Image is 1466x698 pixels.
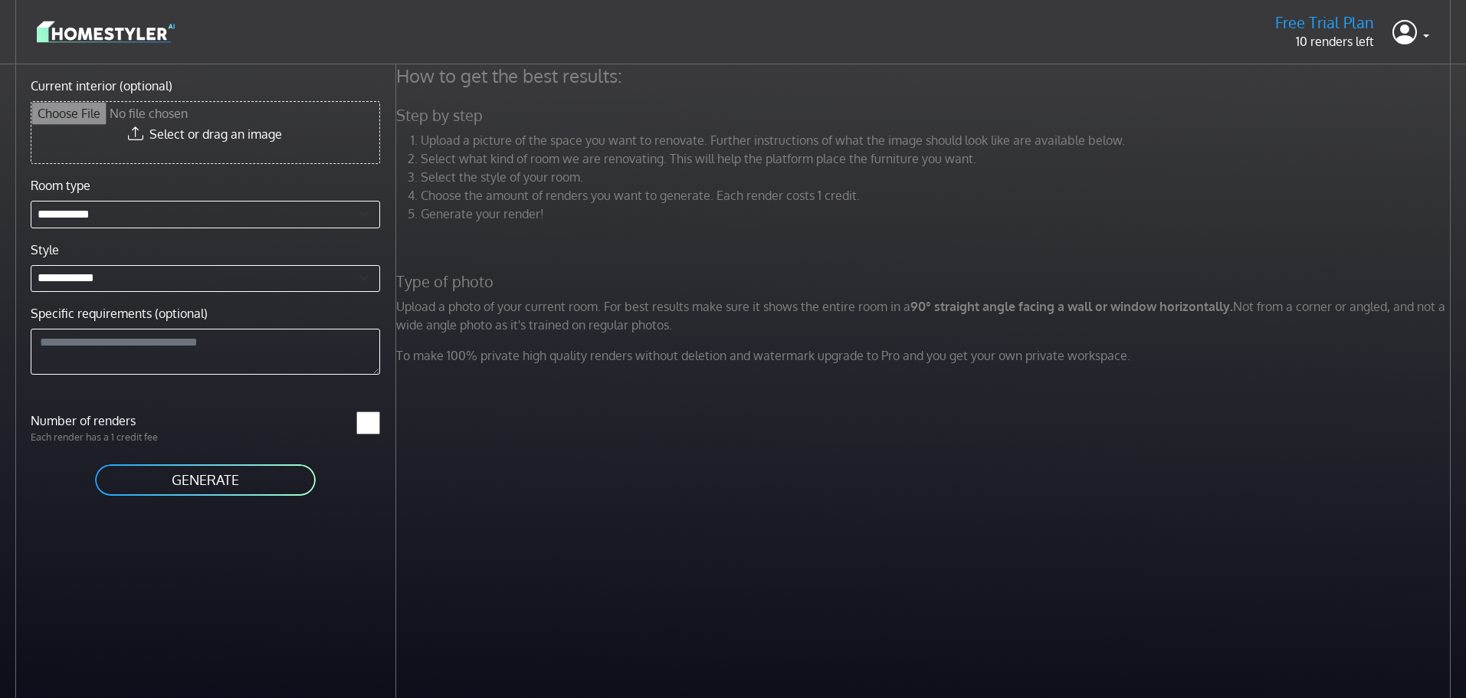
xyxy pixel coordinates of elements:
h5: Free Trial Plan [1275,13,1374,32]
label: Number of renders [21,411,205,430]
li: Select what kind of room we are renovating. This will help the platform place the furniture you w... [421,149,1455,168]
strong: 90° straight angle facing a wall or window horizontally. [910,299,1233,314]
p: Upload a photo of your current room. For best results make sure it shows the entire room in a Not... [387,297,1464,334]
p: To make 100% private high quality renders without deletion and watermark upgrade to Pro and you g... [387,346,1464,365]
li: Select the style of your room. [421,168,1455,186]
p: Each render has a 1 credit fee [21,430,205,444]
h5: Step by step [387,106,1464,125]
label: Room type [31,176,90,195]
h4: How to get the best results: [387,64,1464,87]
li: Upload a picture of the space you want to renovate. Further instructions of what the image should... [421,131,1455,149]
h5: Type of photo [387,272,1464,291]
p: 10 renders left [1275,32,1374,51]
li: Choose the amount of renders you want to generate. Each render costs 1 credit. [421,186,1455,205]
img: logo-3de290ba35641baa71223ecac5eacb59cb85b4c7fdf211dc9aaecaaee71ea2f8.svg [37,18,175,45]
button: GENERATE [93,463,317,497]
label: Specific requirements (optional) [31,304,208,323]
label: Current interior (optional) [31,77,172,95]
label: Style [31,241,59,259]
li: Generate your render! [421,205,1455,223]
